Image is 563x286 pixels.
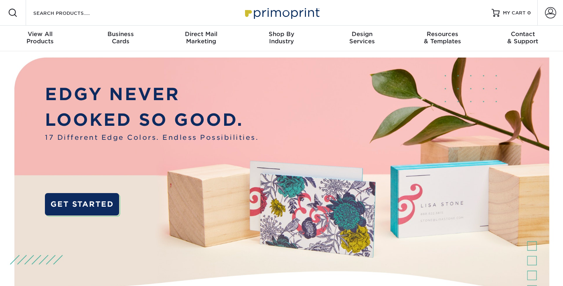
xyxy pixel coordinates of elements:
a: Shop ByIndustry [241,26,322,51]
span: Shop By [241,30,322,38]
div: Industry [241,30,322,45]
img: Primoprint [241,4,322,21]
span: Contact [482,30,563,38]
div: Cards [81,30,161,45]
span: Business [81,30,161,38]
p: LOOKED SO GOOD. [45,107,259,133]
span: MY CART [503,10,526,16]
div: Services [322,30,402,45]
div: & Support [482,30,563,45]
input: SEARCH PRODUCTS..... [32,8,111,18]
span: Resources [402,30,483,38]
a: DesignServices [322,26,402,51]
a: Direct MailMarketing [161,26,241,51]
span: Design [322,30,402,38]
span: Direct Mail [161,30,241,38]
a: Resources& Templates [402,26,483,51]
p: EDGY NEVER [45,82,259,107]
a: Contact& Support [482,26,563,51]
div: Marketing [161,30,241,45]
a: BusinessCards [81,26,161,51]
span: 0 [527,10,531,16]
div: & Templates [402,30,483,45]
span: 17 Different Edge Colors. Endless Possibilities. [45,133,259,143]
a: GET STARTED [45,193,119,215]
